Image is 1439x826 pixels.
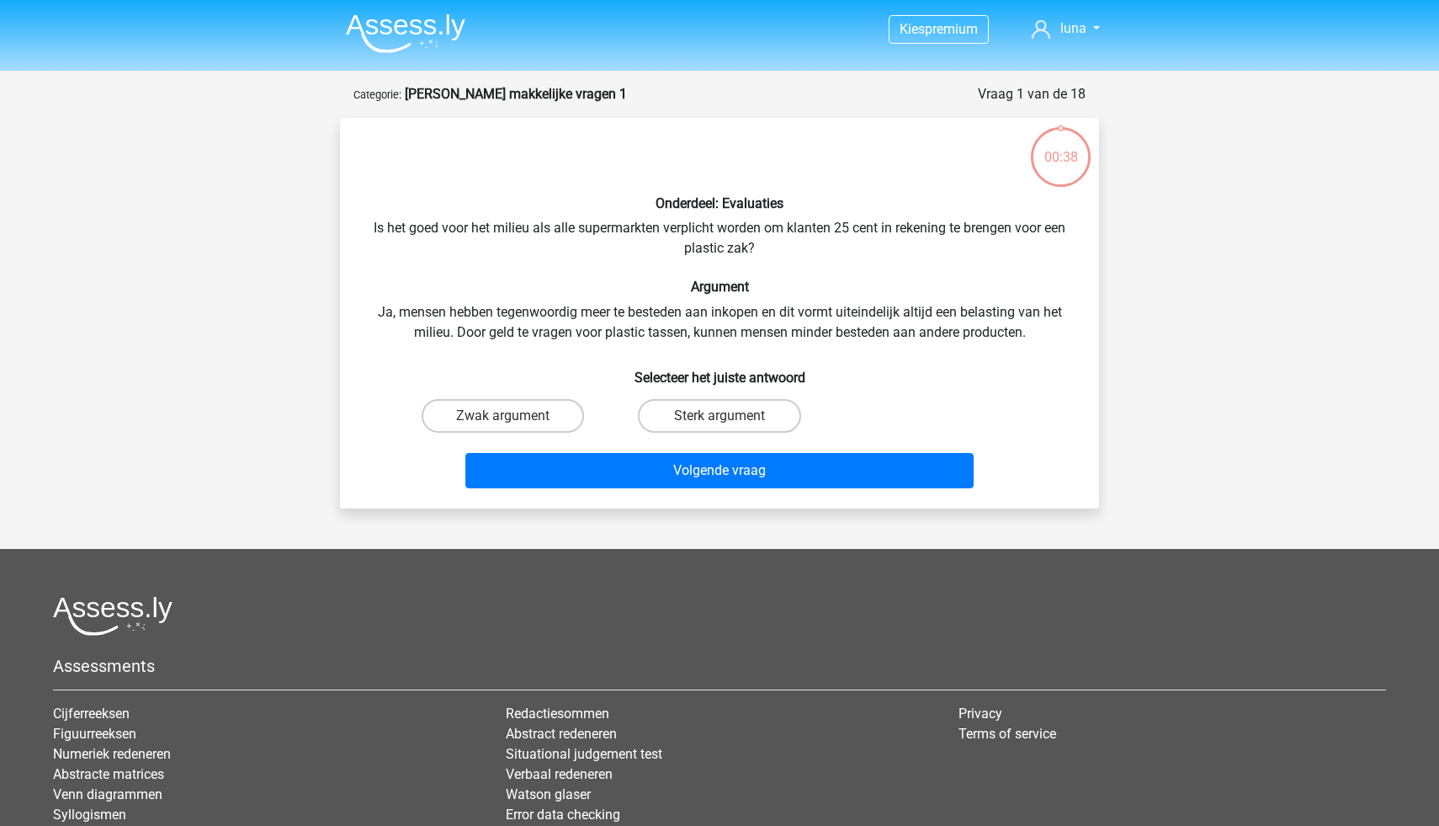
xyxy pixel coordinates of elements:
span: Kies [900,21,925,37]
a: Error data checking [506,807,620,823]
button: Volgende vraag [465,453,974,488]
label: Sterk argument [638,399,800,433]
a: Watson glaser [506,786,591,802]
img: Assessly [346,13,465,53]
a: Abstract redeneren [506,726,617,742]
label: Zwak argument [422,399,584,433]
div: Is het goed voor het milieu als alle supermarkten verplicht worden om klanten 25 cent in rekening... [347,131,1092,495]
div: 00:38 [1029,125,1092,168]
a: Redactiesommen [506,706,609,722]
a: Figuurreeksen [53,726,136,742]
a: Syllogismen [53,807,126,823]
a: Verbaal redeneren [506,766,613,782]
a: Numeriek redeneren [53,746,171,762]
a: Venn diagrammen [53,786,162,802]
h6: Selecteer het juiste antwoord [367,356,1072,386]
a: Abstracte matrices [53,766,164,782]
span: luna [1060,20,1086,36]
a: Privacy [958,706,1002,722]
strong: [PERSON_NAME] makkelijke vragen 1 [405,86,627,102]
h5: Assessments [53,656,1386,676]
a: luna [1025,19,1107,39]
h6: Onderdeel: Evaluaties [367,195,1072,211]
a: Situational judgement test [506,746,662,762]
a: Kiespremium [889,18,988,40]
div: Vraag 1 van de 18 [978,84,1086,104]
img: Assessly logo [53,596,173,636]
h6: Argument [367,279,1072,295]
small: Categorie: [353,88,401,101]
span: premium [925,21,978,37]
a: Terms of service [958,726,1056,742]
a: Cijferreeksen [53,706,130,722]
